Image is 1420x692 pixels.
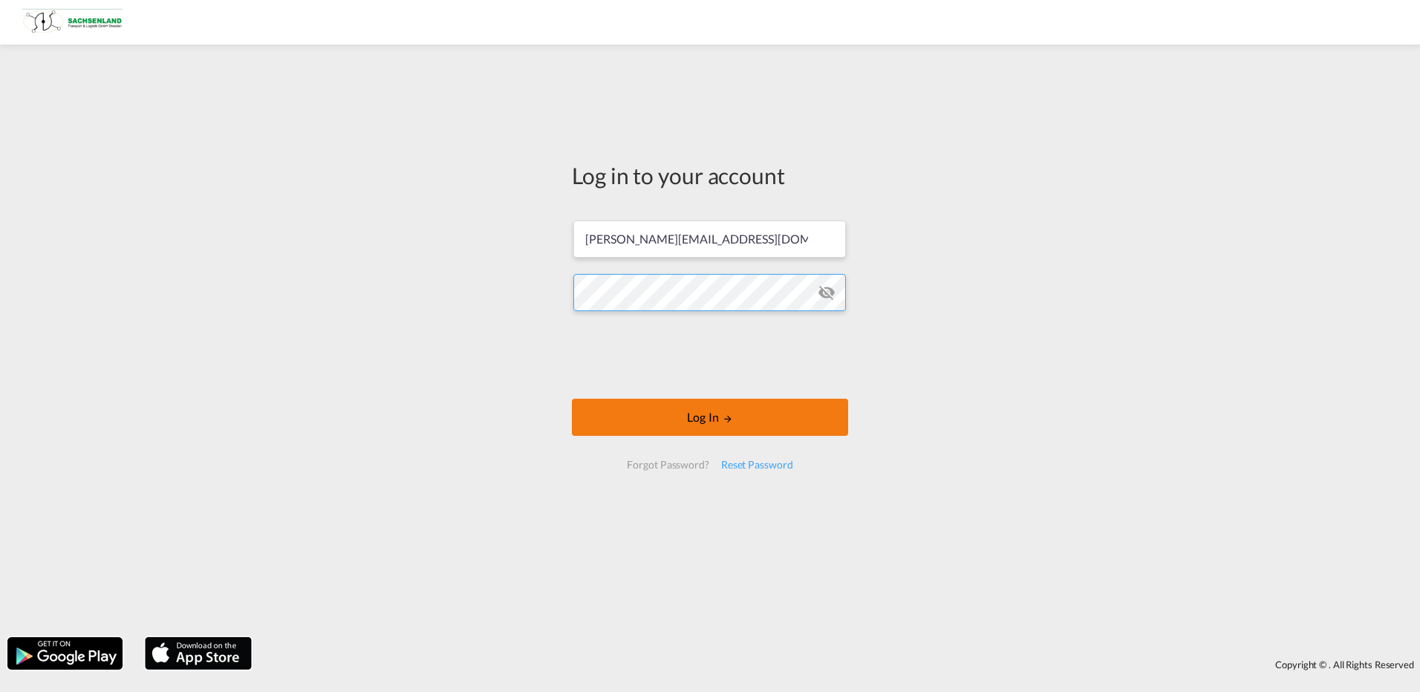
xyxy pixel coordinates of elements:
[597,326,823,384] iframe: reCAPTCHA
[573,221,846,258] input: Enter email/phone number
[6,636,124,671] img: google.png
[621,451,714,478] div: Forgot Password?
[818,284,836,301] md-icon: icon-eye-off
[572,160,848,191] div: Log in to your account
[259,652,1420,677] div: Copyright © . All Rights Reserved
[715,451,799,478] div: Reset Password
[22,6,123,39] img: 1ebd1890696811ed91cb3b5da3140b64.png
[143,636,253,671] img: apple.png
[572,399,848,436] button: LOGIN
